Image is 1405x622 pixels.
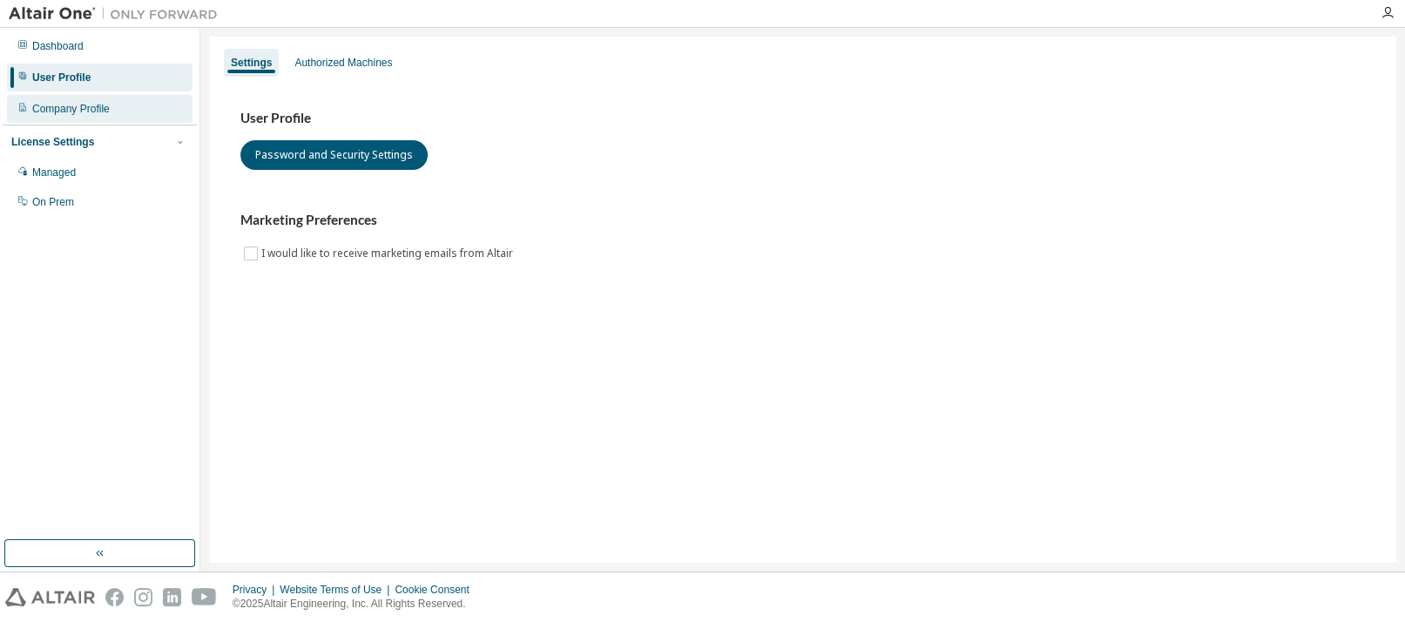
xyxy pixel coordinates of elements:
div: On Prem [32,195,74,209]
div: Dashboard [32,39,84,53]
img: Altair One [9,5,226,23]
div: License Settings [11,135,94,149]
button: Password and Security Settings [240,140,428,170]
div: Settings [231,56,272,70]
img: facebook.svg [105,588,124,606]
div: Website Terms of Use [280,583,395,597]
img: linkedin.svg [163,588,181,606]
p: © 2025 Altair Engineering, Inc. All Rights Reserved. [233,597,480,612]
div: Cookie Consent [395,583,479,597]
img: altair_logo.svg [5,588,95,606]
img: youtube.svg [192,588,217,606]
h3: Marketing Preferences [240,212,1365,229]
img: instagram.svg [134,588,152,606]
div: Managed [32,166,76,179]
div: Company Profile [32,102,110,116]
h3: User Profile [240,110,1365,127]
div: Privacy [233,583,280,597]
label: I would like to receive marketing emails from Altair [261,243,517,264]
div: Authorized Machines [294,56,392,70]
div: User Profile [32,71,91,85]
